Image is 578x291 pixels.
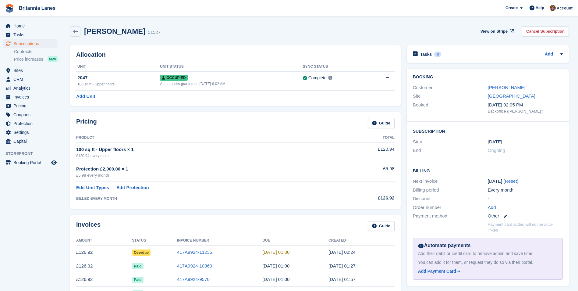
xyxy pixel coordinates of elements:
td: £5.98 [335,162,394,182]
div: Order number [413,204,488,211]
th: Unit [76,62,160,72]
time: 2025-07-01 00:57:21 UTC [328,277,356,282]
span: Pricing [13,102,50,110]
div: Automate payments [418,242,558,249]
a: menu [3,158,58,167]
span: Storefront [5,151,61,157]
td: £126.92 [76,246,132,259]
a: menu [3,39,58,48]
a: Cancel Subscription [522,26,569,36]
a: Preview store [50,159,58,166]
a: 417A9924-9570 [177,277,210,282]
span: Help [536,5,544,11]
div: 100 sq ft - Upper floors [77,81,160,87]
th: Status [132,236,177,246]
h2: Invoices [76,221,101,231]
span: Coupons [13,110,50,119]
a: 417A9924-10360 [177,263,212,268]
span: Paid [132,263,143,269]
div: Booked [413,102,488,114]
span: Capital [13,137,50,145]
div: 0 [434,52,441,57]
td: £126.92 [76,273,132,286]
th: Product [76,133,335,143]
a: Price increases NEW [14,56,58,63]
a: menu [3,137,58,145]
div: Every month [488,187,563,194]
img: icon-info-grey-7440780725fd019a000dd9b08b2336e03edf1995a4989e88bcd33f0948082b44.svg [328,76,332,80]
div: Billing period [413,187,488,194]
span: Tasks [13,31,50,39]
span: Price increases [14,56,43,62]
th: Invoice Number [177,236,262,246]
th: Unit Status [160,62,303,72]
a: Reset [505,178,517,184]
div: £120.94 every month [76,153,335,159]
div: Add their debit or credit card to remove admin and save time. [418,250,558,257]
a: Edit Protection [116,184,149,191]
a: menu [3,22,58,30]
span: Occupied [160,75,187,81]
th: Sync Status [303,62,367,72]
div: BILLED EVERY MONTH [76,196,335,201]
a: menu [3,119,58,128]
time: 2025-08-02 00:00:00 UTC [262,263,289,268]
a: Add Unit [76,93,95,100]
th: Amount [76,236,132,246]
span: Subscriptions [13,39,50,48]
a: Edit Unit Types [76,184,109,191]
a: menu [3,93,58,101]
span: Booking Portal [13,158,50,167]
div: Discount [413,195,488,202]
a: View on Stripe [478,26,515,36]
div: 100 sq ft - Upper floors × 1 [76,146,335,153]
h2: [PERSON_NAME] [84,27,145,35]
th: Total [335,133,394,143]
a: menu [3,66,58,75]
div: Protection £2,000.00 × 1 [76,166,335,173]
h2: Allocation [76,51,395,58]
div: You can add it for them, or request they do so via their portal. [418,259,558,266]
div: [DATE] ( ) [488,178,563,185]
a: Guide [368,221,395,231]
a: menu [3,75,58,84]
span: Analytics [13,84,50,92]
span: Create [505,5,518,11]
div: 2047 [77,74,160,81]
div: 51527 [148,29,161,36]
div: Add Payment Card [418,268,456,275]
div: [DATE] 02:05 PM [488,102,563,109]
span: Ongoing [488,148,505,153]
a: menu [3,128,58,137]
span: Protection [13,119,50,128]
div: £126.92 [335,195,394,202]
a: Add [545,51,553,58]
div: Site [413,93,488,100]
h2: Booking [413,75,563,80]
a: Guide [368,118,395,128]
time: 2025-09-02 00:00:00 UTC [262,250,289,255]
div: Auto access granted on [DATE] 6:02 AM [160,81,303,87]
h2: Subscription [413,128,563,134]
time: 2024-09-01 00:00:00 UTC [488,138,502,145]
td: £120.94 [335,142,394,162]
a: Contracts [14,49,58,55]
p: Payment card added will not be auto-linked [488,221,563,233]
span: Paid [132,277,143,283]
img: stora-icon-8386f47178a22dfd0bd8f6a31ec36ba5ce8667c1dd55bd0f319d3a0aa187defe.svg [5,4,14,13]
div: Payment method [413,213,488,220]
span: Overdue [132,250,151,256]
div: Complete [308,75,327,81]
h2: Tasks [420,52,432,57]
a: Add [488,204,496,211]
a: Add Payment Card [418,268,555,275]
a: menu [3,84,58,92]
a: 417A9924-11236 [177,250,212,255]
a: menu [3,102,58,110]
span: Invoices [13,93,50,101]
time: 2025-07-02 00:00:00 UTC [262,277,289,282]
td: £126.92 [76,259,132,273]
time: 2025-09-01 01:24:46 UTC [328,250,356,255]
div: NEW [48,56,58,62]
div: - [488,195,563,202]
